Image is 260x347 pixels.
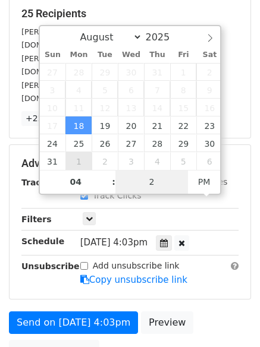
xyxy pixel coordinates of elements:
span: August 25, 2025 [65,134,92,152]
span: [DATE] 4:03pm [80,237,148,248]
a: Preview [141,311,193,334]
span: August 16, 2025 [196,99,223,116]
span: August 8, 2025 [170,81,196,99]
span: August 21, 2025 [144,116,170,134]
span: Tue [92,51,118,59]
input: Minute [115,170,188,194]
span: Thu [144,51,170,59]
span: August 18, 2025 [65,116,92,134]
span: August 2, 2025 [196,63,223,81]
span: September 6, 2025 [196,152,223,170]
span: September 1, 2025 [65,152,92,170]
span: August 6, 2025 [118,81,144,99]
strong: Unsubscribe [21,261,80,271]
span: August 10, 2025 [40,99,66,116]
span: September 2, 2025 [92,152,118,170]
span: September 3, 2025 [118,152,144,170]
a: Copy unsubscribe link [80,275,187,285]
span: August 29, 2025 [170,134,196,152]
span: August 4, 2025 [65,81,92,99]
span: August 30, 2025 [196,134,223,152]
a: Send on [DATE] 4:03pm [9,311,138,334]
span: August 3, 2025 [40,81,66,99]
span: July 31, 2025 [144,63,170,81]
span: August 23, 2025 [196,116,223,134]
span: September 4, 2025 [144,152,170,170]
small: [PERSON_NAME][EMAIL_ADDRESS][PERSON_NAME][DOMAIN_NAME] [21,54,217,77]
strong: Filters [21,214,52,224]
span: Wed [118,51,144,59]
span: August 17, 2025 [40,116,66,134]
span: August 22, 2025 [170,116,196,134]
label: Track Clicks [93,190,142,202]
span: August 24, 2025 [40,134,66,152]
span: August 1, 2025 [170,63,196,81]
span: August 9, 2025 [196,81,223,99]
span: July 28, 2025 [65,63,92,81]
span: August 7, 2025 [144,81,170,99]
span: August 19, 2025 [92,116,118,134]
strong: Tracking [21,178,61,187]
span: Sun [40,51,66,59]
a: +22 more [21,111,71,126]
span: : [112,170,115,194]
strong: Schedule [21,236,64,246]
span: August 27, 2025 [118,134,144,152]
span: August 12, 2025 [92,99,118,116]
span: August 13, 2025 [118,99,144,116]
span: August 11, 2025 [65,99,92,116]
h5: Advanced [21,157,239,170]
span: August 14, 2025 [144,99,170,116]
span: Click to toggle [188,170,221,194]
span: July 27, 2025 [40,63,66,81]
label: Add unsubscribe link [93,260,180,272]
span: August 31, 2025 [40,152,66,170]
span: September 5, 2025 [170,152,196,170]
span: August 26, 2025 [92,134,118,152]
span: August 15, 2025 [170,99,196,116]
span: August 20, 2025 [118,116,144,134]
span: Sat [196,51,223,59]
span: Mon [65,51,92,59]
span: July 30, 2025 [118,63,144,81]
span: August 28, 2025 [144,134,170,152]
input: Hour [40,170,112,194]
span: August 5, 2025 [92,81,118,99]
small: [PERSON_NAME][EMAIL_ADDRESS][PERSON_NAME][DOMAIN_NAME] [21,81,217,103]
iframe: Chat Widget [201,290,260,347]
small: [PERSON_NAME][EMAIL_ADDRESS][PERSON_NAME][DOMAIN_NAME] [21,27,217,50]
span: Fri [170,51,196,59]
input: Year [142,31,185,43]
h5: 25 Recipients [21,7,239,20]
span: July 29, 2025 [92,63,118,81]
